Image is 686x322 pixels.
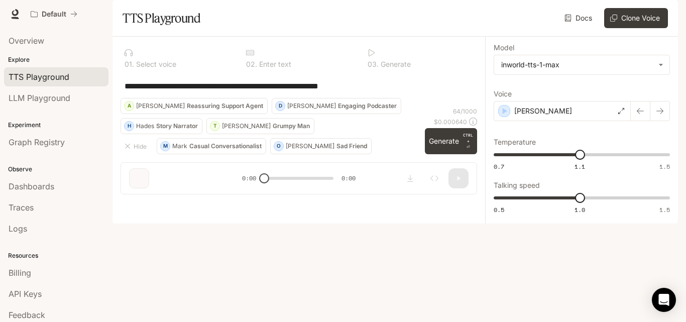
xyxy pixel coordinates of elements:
p: 0 1 . [125,61,134,68]
div: T [210,118,219,134]
p: Engaging Podcaster [338,103,397,109]
a: Docs [562,8,596,28]
span: 1.5 [659,162,670,171]
p: Sad Friend [336,143,367,149]
p: Casual Conversationalist [189,143,262,149]
p: ⏎ [463,132,473,150]
p: Grumpy Man [273,123,310,129]
p: Hades [136,123,154,129]
p: [PERSON_NAME] [222,123,271,129]
div: inworld-tts-1-max [494,55,669,74]
p: Reassuring Support Agent [187,103,263,109]
button: GenerateCTRL +⏎ [425,128,477,154]
p: $ 0.000640 [434,118,467,126]
button: All workspaces [26,4,82,24]
p: Generate [379,61,411,68]
span: 0.5 [494,205,504,214]
div: Open Intercom Messenger [652,288,676,312]
p: [PERSON_NAME] [287,103,336,109]
button: O[PERSON_NAME]Sad Friend [270,138,372,154]
p: [PERSON_NAME] [514,106,572,116]
p: 64 / 1000 [453,107,477,116]
p: 0 2 . [246,61,257,68]
p: Enter text [257,61,291,68]
div: D [276,98,285,114]
p: Default [42,10,66,19]
p: 0 3 . [368,61,379,68]
div: O [274,138,283,154]
button: MMarkCasual Conversationalist [157,138,266,154]
p: Story Narrator [156,123,198,129]
button: T[PERSON_NAME]Grumpy Man [206,118,314,134]
button: A[PERSON_NAME]Reassuring Support Agent [121,98,268,114]
p: [PERSON_NAME] [286,143,334,149]
button: Clone Voice [604,8,668,28]
span: 1.1 [575,162,585,171]
p: [PERSON_NAME] [136,103,185,109]
p: Talking speed [494,182,540,189]
button: Hide [121,138,153,154]
button: HHadesStory Narrator [121,118,202,134]
span: 1.0 [575,205,585,214]
div: H [125,118,134,134]
span: 0.7 [494,162,504,171]
p: Model [494,44,514,51]
button: D[PERSON_NAME]Engaging Podcaster [272,98,401,114]
p: CTRL + [463,132,473,144]
p: Voice [494,90,512,97]
h1: TTS Playground [123,8,200,28]
div: A [125,98,134,114]
p: Temperature [494,139,536,146]
div: M [161,138,170,154]
p: Mark [172,143,187,149]
p: Select voice [134,61,176,68]
span: 1.5 [659,205,670,214]
div: inworld-tts-1-max [501,60,653,70]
